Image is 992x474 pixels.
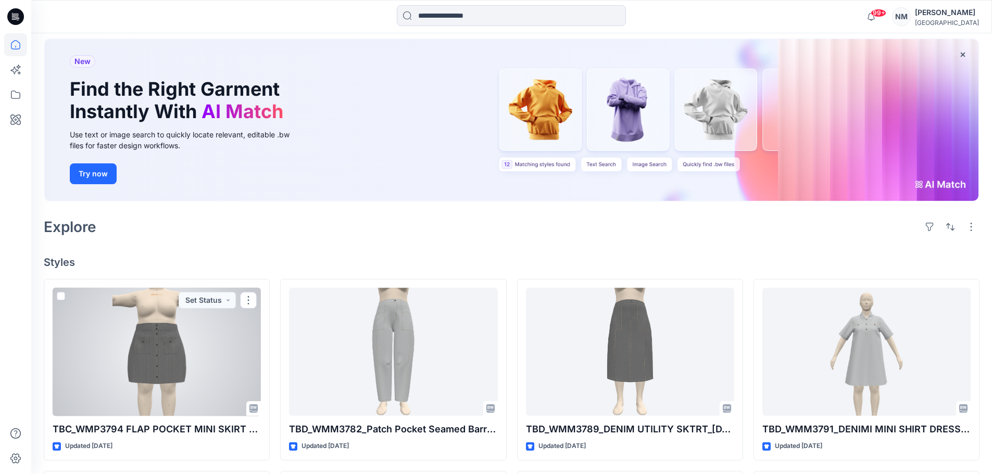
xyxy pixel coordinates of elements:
a: TBD_WMM3791_DENIMI MINI SHIRT DRESS_9.26.2025 [762,288,971,416]
div: [PERSON_NAME] [915,6,979,19]
div: NM [892,7,911,26]
div: Use text or image search to quickly locate relevant, editable .bw files for faster design workflows. [70,129,304,151]
p: TBD_WMM3782_Patch Pocket Seamed Barrel Pant_[DATE] [289,422,497,437]
p: Updated [DATE] [302,441,349,452]
h1: Find the Right Garment Instantly With [70,78,288,123]
p: Updated [DATE] [65,441,112,452]
h2: Explore [44,219,96,235]
p: TBC_WMP3794 FLAP POCKET MINI SKIRT [DATE] [53,422,261,437]
a: TBC_WMP3794 FLAP POCKET MINI SKIRT 10.11.25 [53,288,261,416]
p: Updated [DATE] [538,441,586,452]
h4: Styles [44,256,980,268]
p: Updated [DATE] [775,441,822,452]
span: AI Match [202,100,283,123]
p: TBD_WMM3789_DENIM UTILITY SKTRT_[DATE] [526,422,734,437]
a: TBD_WMM3789_DENIM UTILITY SKTRT_9.26.2025 [526,288,734,416]
div: [GEOGRAPHIC_DATA] [915,19,979,27]
a: TBD_WMM3782_Patch Pocket Seamed Barrel Pant_10.10.2025 [289,288,497,416]
span: New [74,55,91,68]
span: 99+ [871,9,886,17]
p: TBD_WMM3791_DENIMI MINI SHIRT DRESS_[DATE] [762,422,971,437]
button: Try now [70,163,117,184]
